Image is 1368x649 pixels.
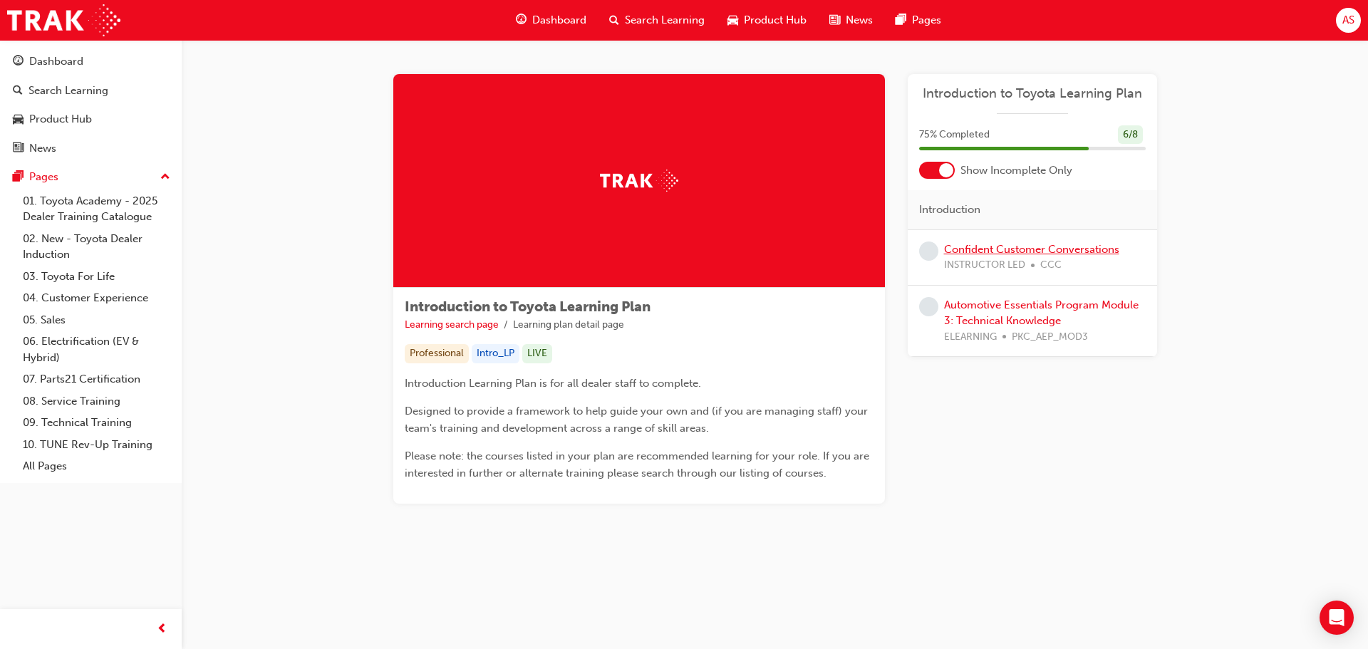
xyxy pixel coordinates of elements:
button: Pages [6,164,176,190]
span: Search Learning [625,12,705,28]
span: Introduction to Toyota Learning Plan [405,298,651,315]
div: LIVE [522,344,552,363]
a: 10. TUNE Rev-Up Training [17,434,176,456]
span: search-icon [13,85,23,98]
a: News [6,135,176,162]
span: INSTRUCTOR LED [944,257,1025,274]
a: 06. Electrification (EV & Hybrid) [17,331,176,368]
div: Professional [405,344,469,363]
span: ELEARNING [944,329,997,346]
a: 08. Service Training [17,390,176,412]
div: Pages [29,169,58,185]
img: Trak [600,170,678,192]
a: Learning search page [405,318,499,331]
span: prev-icon [157,621,167,638]
a: car-iconProduct Hub [716,6,818,35]
a: Introduction to Toyota Learning Plan [919,85,1146,102]
div: Intro_LP [472,344,519,363]
a: 02. New - Toyota Dealer Induction [17,228,176,266]
span: CCC [1040,257,1062,274]
span: AS [1342,12,1354,28]
span: learningRecordVerb_NONE-icon [919,297,938,316]
a: search-iconSearch Learning [598,6,716,35]
span: up-icon [160,168,170,187]
a: All Pages [17,455,176,477]
span: Designed to provide a framework to help guide your own and (if you are managing staff) your team'... [405,405,871,435]
a: Confident Customer Conversations [944,243,1119,256]
span: Introduction Learning Plan is for all dealer staff to complete. [405,377,701,390]
img: Trak [7,4,120,36]
a: 07. Parts21 Certification [17,368,176,390]
a: Automotive Essentials Program Module 3: Technical Knowledge [944,298,1139,328]
a: Product Hub [6,106,176,133]
a: Dashboard [6,48,176,75]
div: Open Intercom Messenger [1320,601,1354,635]
span: Pages [912,12,941,28]
a: 03. Toyota For Life [17,266,176,288]
span: learningRecordVerb_NONE-icon [919,242,938,261]
span: guage-icon [516,11,527,29]
a: 05. Sales [17,309,176,331]
span: news-icon [829,11,840,29]
a: pages-iconPages [884,6,953,35]
span: Introduction [919,202,980,218]
button: DashboardSearch LearningProduct HubNews [6,46,176,164]
span: PKC_AEP_MOD3 [1012,329,1088,346]
div: 6 / 8 [1118,125,1143,145]
a: 01. Toyota Academy - 2025 Dealer Training Catalogue [17,190,176,228]
a: 09. Technical Training [17,412,176,434]
a: 04. Customer Experience [17,287,176,309]
span: Product Hub [744,12,807,28]
a: news-iconNews [818,6,884,35]
div: Product Hub [29,111,92,128]
a: guage-iconDashboard [504,6,598,35]
span: 75 % Completed [919,127,990,143]
span: Dashboard [532,12,586,28]
span: Please note: the courses listed in your plan are recommended learning for your role. If you are i... [405,450,872,479]
span: Show Incomplete Only [960,162,1072,179]
span: News [846,12,873,28]
span: car-icon [13,113,24,126]
span: news-icon [13,142,24,155]
a: Search Learning [6,78,176,104]
li: Learning plan detail page [513,317,624,333]
span: guage-icon [13,56,24,68]
div: Dashboard [29,53,83,70]
div: Search Learning [28,83,108,99]
span: pages-icon [896,11,906,29]
span: search-icon [609,11,619,29]
button: AS [1336,8,1361,33]
span: pages-icon [13,171,24,184]
span: car-icon [727,11,738,29]
div: News [29,140,56,157]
